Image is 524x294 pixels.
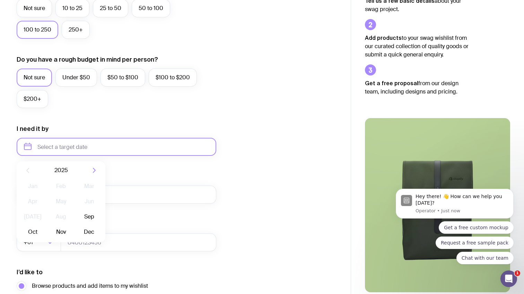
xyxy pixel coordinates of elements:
[20,225,45,239] button: Oct
[500,270,517,287] iframe: Intercom live chat
[77,179,102,193] button: Mar
[20,195,45,208] button: Apr
[20,210,45,224] button: [DATE]
[55,69,97,87] label: Under $50
[17,125,49,133] label: I need it by
[77,195,102,208] button: Jun
[515,270,520,276] span: 1
[48,210,73,224] button: Aug
[365,80,418,86] strong: Get a free proposal
[385,135,524,275] iframe: Intercom notifications message
[17,268,43,276] label: I’d like to
[17,233,61,251] div: Search for option
[54,166,68,175] span: 2025
[17,21,58,39] label: 100 to 250
[34,233,45,251] input: Search for option
[149,69,197,87] label: $100 to $200
[17,90,48,108] label: $200+
[20,179,45,193] button: Jan
[17,69,52,87] label: Not sure
[48,195,73,208] button: May
[32,282,148,290] span: Browse products and add items to my wishlist
[77,225,102,239] button: Dec
[48,225,73,239] button: Nov
[101,69,145,87] label: $50 to $100
[77,210,102,224] button: Sep
[24,233,34,251] span: +61
[365,35,402,41] strong: Add products
[62,21,90,39] label: 250+
[17,186,216,204] input: you@email.com
[17,55,158,64] label: Do you have a rough budget in mind per person?
[61,233,216,251] input: 0400123456
[48,179,73,193] button: Feb
[365,79,469,96] p: from our design team, including designs and pricing.
[365,34,469,59] p: to your swag wishlist from our curated collection of quality goods or submit a quick general enqu...
[17,138,216,156] input: Select a target date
